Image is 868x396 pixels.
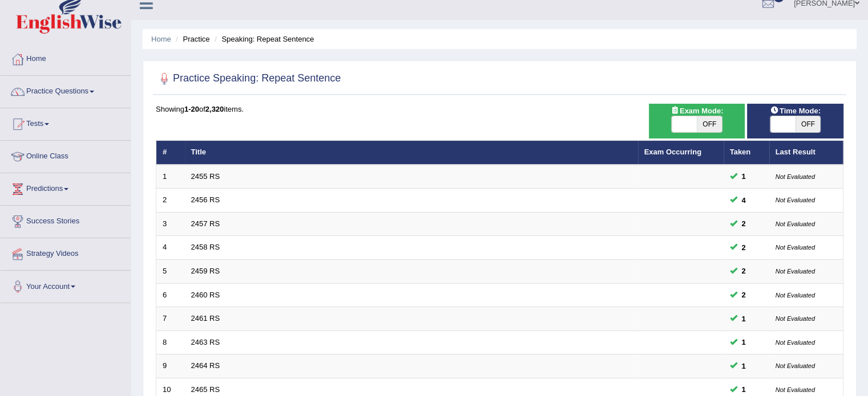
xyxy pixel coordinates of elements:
td: 6 [156,283,185,307]
td: 9 [156,354,185,378]
td: 8 [156,330,185,354]
a: 2459 RS [191,267,220,275]
a: Your Account [1,271,131,299]
small: Not Evaluated [776,339,815,346]
td: 4 [156,236,185,260]
small: Not Evaluated [776,173,815,180]
span: You can still take this question [737,218,750,230]
a: 2458 RS [191,243,220,251]
span: Time Mode: [766,105,825,117]
td: 7 [156,307,185,331]
td: 1 [156,165,185,189]
span: You can still take this question [737,313,750,325]
a: Tests [1,108,131,137]
b: 1-20 [184,105,199,113]
span: You can still take this question [737,242,750,254]
small: Not Evaluated [776,221,815,227]
div: Showing of items. [156,104,843,115]
b: 2,320 [205,105,224,113]
th: Last Result [769,141,843,165]
small: Not Evaluated [776,315,815,322]
small: Not Evaluated [776,268,815,275]
small: Not Evaluated [776,244,815,251]
a: 2464 RS [191,361,220,370]
a: Predictions [1,173,131,202]
td: 2 [156,189,185,213]
a: Home [151,35,171,43]
span: You can still take this question [737,265,750,277]
small: Not Evaluated [776,386,815,393]
a: Exam Occurring [644,148,701,156]
a: 2461 RS [191,314,220,322]
a: 2457 RS [191,219,220,228]
th: # [156,141,185,165]
span: You can still take this question [737,170,750,182]
a: Strategy Videos [1,238,131,267]
small: Not Evaluated [776,362,815,369]
a: 2455 RS [191,172,220,181]
span: You can still take this question [737,360,750,372]
a: Practice Questions [1,76,131,104]
th: Title [185,141,638,165]
span: Exam Mode: [666,105,728,117]
small: Not Evaluated [776,292,815,299]
h2: Practice Speaking: Repeat Sentence [156,70,341,87]
span: You can still take this question [737,336,750,348]
small: Not Evaluated [776,197,815,203]
a: Home [1,43,131,72]
a: Online Class [1,141,131,169]
a: 2463 RS [191,338,220,346]
a: 2460 RS [191,291,220,299]
li: Practice [173,34,209,44]
span: OFF [697,116,722,132]
span: You can still take this question [737,383,750,395]
div: Show exams occurring in exams [649,104,745,138]
li: Speaking: Repeat Sentence [212,34,314,44]
span: You can still take this question [737,194,750,206]
th: Taken [724,141,769,165]
td: 5 [156,260,185,284]
a: 2456 RS [191,195,220,204]
td: 3 [156,212,185,236]
span: You can still take this question [737,289,750,301]
a: 2465 RS [191,385,220,394]
span: OFF [796,116,821,132]
a: Success Stories [1,206,131,234]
